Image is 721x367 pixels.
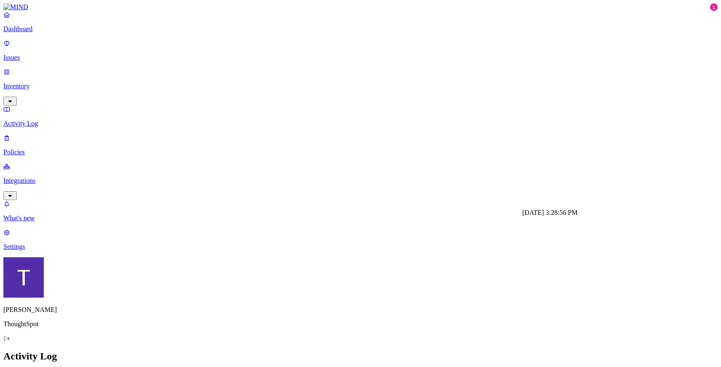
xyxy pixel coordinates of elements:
img: Thao Vo [3,257,44,298]
a: Integrations [3,163,718,199]
p: [PERSON_NAME] [3,306,718,314]
h2: Activity Log [3,351,718,362]
p: Issues [3,54,718,61]
p: Settings [3,243,718,251]
a: Dashboard [3,11,718,33]
a: Issues [3,40,718,61]
p: Dashboard [3,25,718,33]
div: [DATE] 3:28:56 PM [522,209,578,217]
p: What's new [3,214,718,222]
p: Integrations [3,177,718,185]
p: Inventory [3,82,718,90]
img: MIND [3,3,28,11]
a: Activity Log [3,106,718,127]
p: Activity Log [3,120,718,127]
a: Inventory [3,68,718,104]
p: Policies [3,148,718,156]
a: Settings [3,229,718,251]
a: MIND [3,3,718,11]
a: What's new [3,200,718,222]
p: ThoughtSpot [3,320,718,328]
a: Policies [3,134,718,156]
div: 1 [710,3,718,11]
